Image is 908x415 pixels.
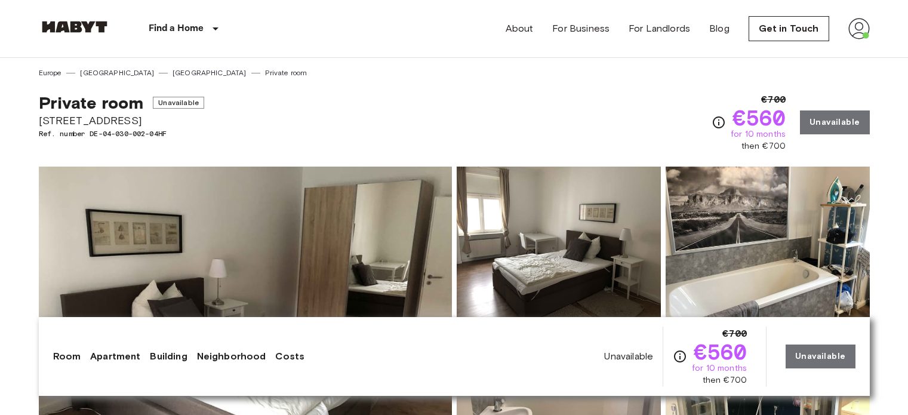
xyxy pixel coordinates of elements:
[90,349,140,364] a: Apartment
[53,349,81,364] a: Room
[39,67,62,78] a: Europe
[265,67,307,78] a: Private room
[709,21,730,36] a: Blog
[39,21,110,33] img: Habyt
[604,350,653,363] span: Unavailable
[552,21,610,36] a: For Business
[153,97,204,109] span: Unavailable
[731,128,786,140] span: for 10 months
[173,67,247,78] a: [GEOGRAPHIC_DATA]
[80,67,154,78] a: [GEOGRAPHIC_DATA]
[732,107,786,128] span: €560
[712,115,726,130] svg: Check cost overview for full price breakdown. Please note that discounts apply to new joiners onl...
[275,349,304,364] a: Costs
[457,167,661,323] img: Picture of unit DE-04-030-002-04HF
[741,140,786,152] span: then €700
[197,349,266,364] a: Neighborhood
[761,93,786,107] span: €700
[149,21,204,36] p: Find a Home
[150,349,187,364] a: Building
[722,327,747,341] span: €700
[749,16,829,41] a: Get in Touch
[39,128,204,139] span: Ref. number DE-04-030-002-04HF
[39,113,204,128] span: [STREET_ADDRESS]
[694,341,747,362] span: €560
[692,362,747,374] span: for 10 months
[506,21,534,36] a: About
[673,349,687,364] svg: Check cost overview for full price breakdown. Please note that discounts apply to new joiners onl...
[703,374,747,386] span: then €700
[666,167,870,323] img: Picture of unit DE-04-030-002-04HF
[39,93,144,113] span: Private room
[848,18,870,39] img: avatar
[629,21,690,36] a: For Landlords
